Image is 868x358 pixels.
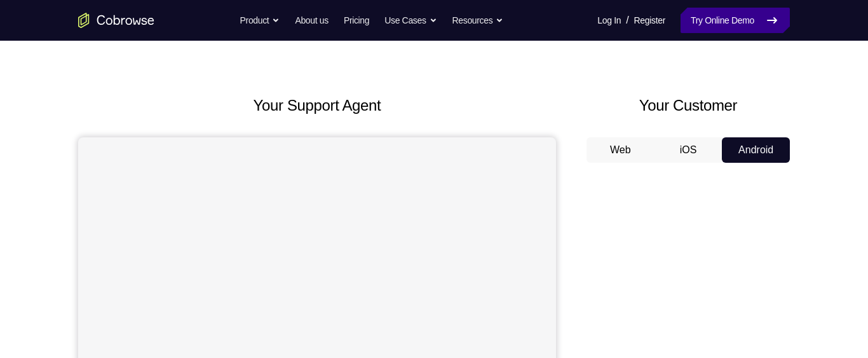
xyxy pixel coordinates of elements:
a: Pricing [344,8,369,33]
a: Register [634,8,665,33]
a: About us [295,8,328,33]
a: Go to the home page [78,13,154,28]
a: Log In [597,8,621,33]
span: / [626,13,628,28]
a: Try Online Demo [681,8,790,33]
h2: Your Support Agent [78,94,556,117]
button: Product [240,8,280,33]
button: Use Cases [384,8,437,33]
button: Web [587,137,654,163]
h2: Your Customer [587,94,790,117]
button: Resources [452,8,504,33]
button: iOS [654,137,722,163]
button: Android [722,137,790,163]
